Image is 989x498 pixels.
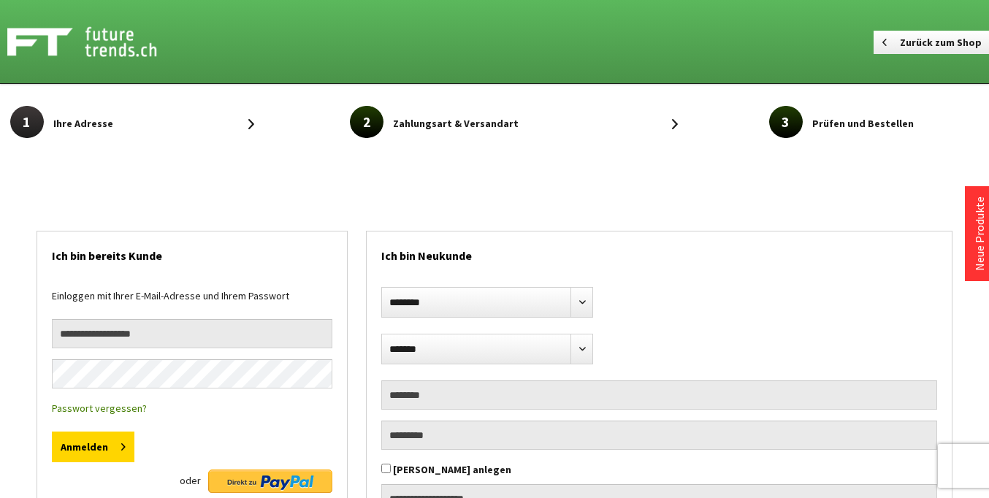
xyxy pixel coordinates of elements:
a: Shop Futuretrends - zur Startseite wechseln [7,23,243,60]
span: Zahlungsart & Versandart [393,115,519,132]
a: Passwort vergessen? [52,402,147,415]
div: Einloggen mit Ihrer E-Mail-Adresse und Ihrem Passwort [52,287,332,319]
span: 2 [350,106,383,138]
a: Zurück zum Shop [874,31,989,54]
button: Anmelden [52,432,134,462]
h2: Ich bin bereits Kunde [52,231,332,272]
img: Shop Futuretrends - zur Startseite wechseln [7,23,189,60]
img: Direkt zu PayPal Button [208,470,332,493]
span: 1 [10,106,44,138]
a: Neue Produkte [972,196,987,271]
h2: Ich bin Neukunde [381,231,937,272]
span: oder [180,470,201,491]
label: [PERSON_NAME] anlegen [393,463,511,476]
span: Ihre Adresse [53,115,113,132]
span: Prüfen und Bestellen [812,115,914,132]
span: 3 [769,106,803,138]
